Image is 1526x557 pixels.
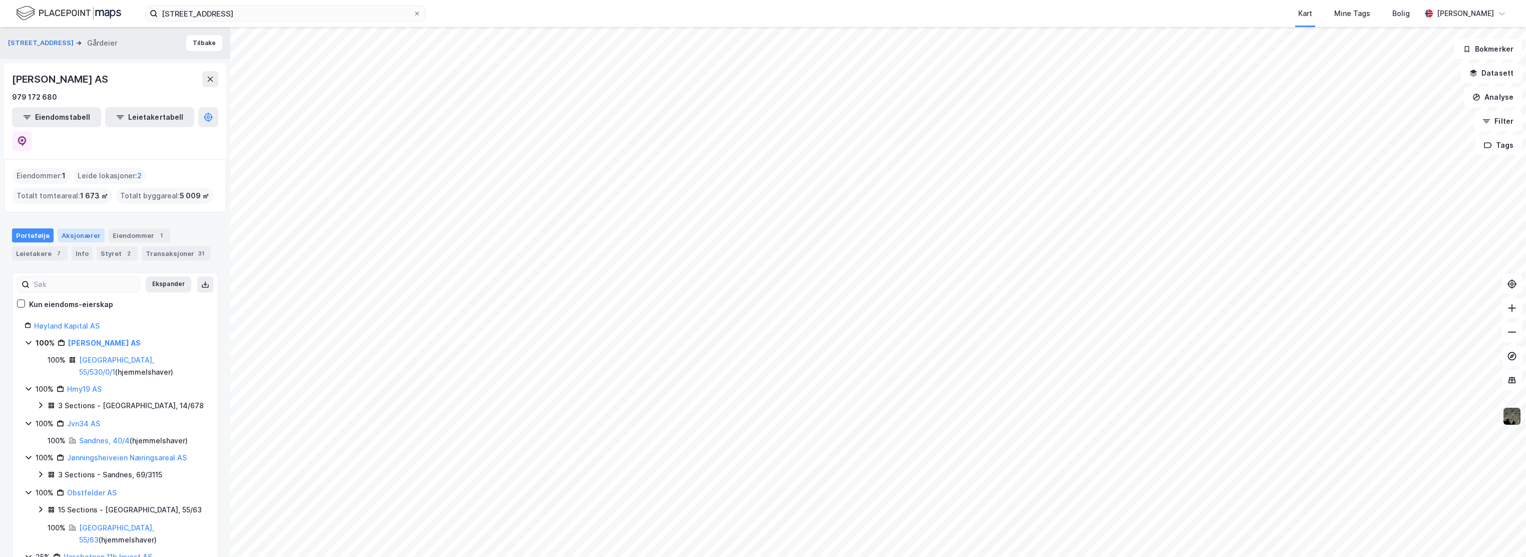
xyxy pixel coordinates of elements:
[180,190,209,202] span: 5 009 ㎡
[79,522,206,546] div: ( hjemmelshaver )
[36,452,54,464] div: 100%
[1437,8,1494,20] div: [PERSON_NAME]
[8,38,76,48] button: [STREET_ADDRESS]
[36,383,54,395] div: 100%
[29,299,113,311] div: Kun eiendoms-eierskap
[79,436,130,445] a: Sandnes, 40/4
[58,228,105,242] div: Aksjonærer
[79,354,206,378] div: ( hjemmelshaver )
[124,248,134,258] div: 2
[1464,87,1522,107] button: Analyse
[186,35,222,51] button: Tilbake
[116,188,213,204] div: Totalt byggareal :
[36,487,54,499] div: 100%
[1476,509,1526,557] iframe: Chat Widget
[13,168,70,184] div: Eiendommer :
[97,246,138,260] div: Styret
[1392,8,1410,20] div: Bolig
[48,354,66,366] div: 100%
[12,71,110,87] div: [PERSON_NAME] AS
[146,276,191,293] button: Ekspander
[1334,8,1370,20] div: Mine Tags
[156,230,166,240] div: 1
[158,6,413,21] input: Søk på adresse, matrikkel, gårdeiere, leietakere eller personer
[12,107,101,127] button: Eiendomstabell
[67,385,102,393] a: Hmy19 AS
[12,91,57,103] div: 979 172 680
[196,248,206,258] div: 31
[48,435,66,447] div: 100%
[30,277,139,292] input: Søk
[105,107,194,127] button: Leietakertabell
[1502,407,1521,426] img: 9k=
[1461,63,1522,83] button: Datasett
[48,522,66,534] div: 100%
[80,190,108,202] span: 1 673 ㎡
[137,170,142,182] span: 2
[34,322,100,330] a: Høyland Kapital AS
[12,228,54,242] div: Portefølje
[1454,39,1522,59] button: Bokmerker
[58,504,202,516] div: 15 Sections - [GEOGRAPHIC_DATA], 55/63
[16,5,121,22] img: logo.f888ab2527a4732fd821a326f86c7f29.svg
[72,246,93,260] div: Info
[1474,111,1522,131] button: Filter
[12,246,68,260] div: Leietakere
[142,246,210,260] div: Transaksjoner
[1475,135,1522,155] button: Tags
[79,356,154,376] a: [GEOGRAPHIC_DATA], 55/530/0/1
[1298,8,1312,20] div: Kart
[58,469,162,481] div: 3 Sections - Sandnes, 69/3115
[79,435,188,447] div: ( hjemmelshaver )
[79,523,154,544] a: [GEOGRAPHIC_DATA], 55/63
[67,453,187,462] a: Jønningsheiveien Næringsareal AS
[36,418,54,430] div: 100%
[87,37,117,49] div: Gårdeier
[74,168,146,184] div: Leide lokasjoner :
[67,419,100,428] a: Jvn34 AS
[68,339,141,347] a: [PERSON_NAME] AS
[62,170,66,182] span: 1
[1476,509,1526,557] div: Kontrollprogram for chat
[54,248,64,258] div: 7
[13,188,112,204] div: Totalt tomteareal :
[109,228,170,242] div: Eiendommer
[36,337,55,349] div: 100%
[58,400,204,412] div: 3 Sections - [GEOGRAPHIC_DATA], 14/678
[67,488,117,497] a: Obstfelder AS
